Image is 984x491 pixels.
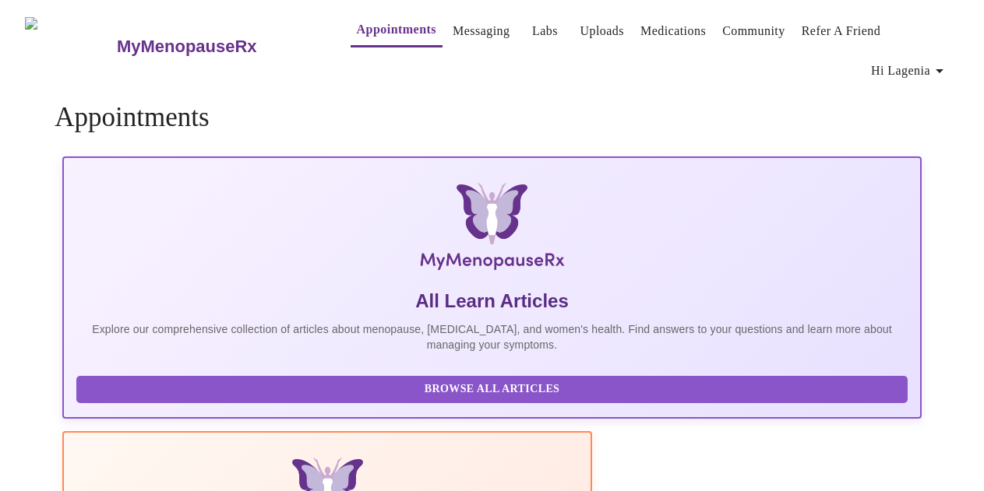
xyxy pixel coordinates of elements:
[351,14,443,47] button: Appointments
[25,17,115,75] img: MyMenopauseRx Logo
[871,60,949,82] span: Hi Lagenia
[117,37,257,57] h3: MyMenopauseRx
[532,20,558,42] a: Labs
[640,20,706,42] a: Medications
[76,381,911,395] a: Browse All Articles
[634,16,712,47] button: Medications
[453,20,510,42] a: Messaging
[802,20,881,42] a: Refer a Friend
[92,380,891,399] span: Browse All Articles
[76,289,907,314] h5: All Learn Articles
[55,102,929,133] h4: Appointments
[716,16,792,47] button: Community
[865,55,955,86] button: Hi Lagenia
[76,321,907,352] p: Explore our comprehensive collection of articles about menopause, [MEDICAL_DATA], and women's hea...
[722,20,785,42] a: Community
[357,19,436,40] a: Appointments
[446,16,516,47] button: Messaging
[206,183,778,276] img: MyMenopauseRx Logo
[573,16,630,47] button: Uploads
[580,20,624,42] a: Uploads
[520,16,570,47] button: Labs
[115,19,319,74] a: MyMenopauseRx
[795,16,887,47] button: Refer a Friend
[76,376,907,403] button: Browse All Articles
